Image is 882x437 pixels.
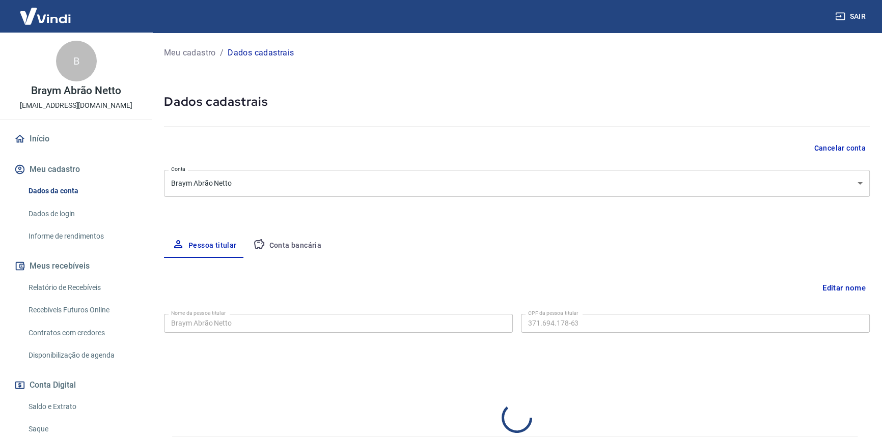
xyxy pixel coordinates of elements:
[220,47,224,59] p: /
[24,277,140,298] a: Relatório de Recebíveis
[810,139,870,158] button: Cancelar conta
[24,323,140,343] a: Contratos com credores
[528,309,578,317] label: CPF da pessoa titular
[164,170,870,197] div: Braym Abrão Netto
[245,234,330,258] button: Conta bancária
[24,181,140,201] a: Dados da conta
[12,128,140,150] a: Início
[171,165,185,173] label: Conta
[164,47,216,59] a: Meu cadastro
[228,47,294,59] p: Dados cadastrais
[24,396,140,417] a: Saldo e Extrato
[12,158,140,181] button: Meu cadastro
[24,226,140,247] a: Informe de rendimentos
[56,41,97,81] div: B
[20,100,132,111] p: [EMAIL_ADDRESS][DOMAIN_NAME]
[12,1,78,32] img: Vindi
[818,278,870,298] button: Editar nome
[24,300,140,321] a: Recebíveis Futuros Online
[24,345,140,366] a: Disponibilização de agenda
[12,255,140,277] button: Meus recebíveis
[164,234,245,258] button: Pessoa titular
[164,94,870,110] h5: Dados cadastrais
[31,85,121,96] p: Braym Abrão Netto
[171,309,226,317] label: Nome da pessoa titular
[24,203,140,224] a: Dados de login
[12,374,140,396] button: Conta Digital
[833,7,870,26] button: Sair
